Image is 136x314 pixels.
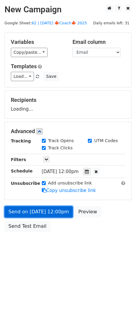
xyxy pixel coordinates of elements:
[11,157,26,162] strong: Filters
[11,139,31,143] strong: Tracking
[42,169,79,174] span: [DATE] 12:00pm
[5,206,73,218] a: Send on [DATE] 12:00pm
[106,285,136,314] iframe: Chat Widget
[11,39,63,45] h5: Variables
[5,21,87,25] small: Google Sheet:
[43,72,59,81] button: Save
[48,180,92,186] label: Add unsubscribe link
[42,188,96,193] a: Copy unsubscribe link
[48,138,74,144] label: Track Opens
[11,48,48,57] a: Copy/paste...
[11,97,125,112] div: Loading...
[11,72,34,81] a: Load...
[73,39,125,45] h5: Email column
[91,20,131,26] span: Daily emails left: 31
[48,145,73,151] label: Track Clicks
[5,221,50,232] a: Send Test Email
[94,138,118,144] label: UTM Codes
[11,63,37,69] a: Templates
[11,128,125,135] h5: Advanced
[11,97,125,103] h5: Recipients
[11,181,40,186] strong: Unsubscribe
[5,5,131,15] h2: New Campaign
[32,21,87,25] a: 62 | [DATE] 🍁Coach🍁 2025
[91,21,131,25] a: Daily emails left: 31
[74,206,101,218] a: Preview
[11,169,32,173] strong: Schedule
